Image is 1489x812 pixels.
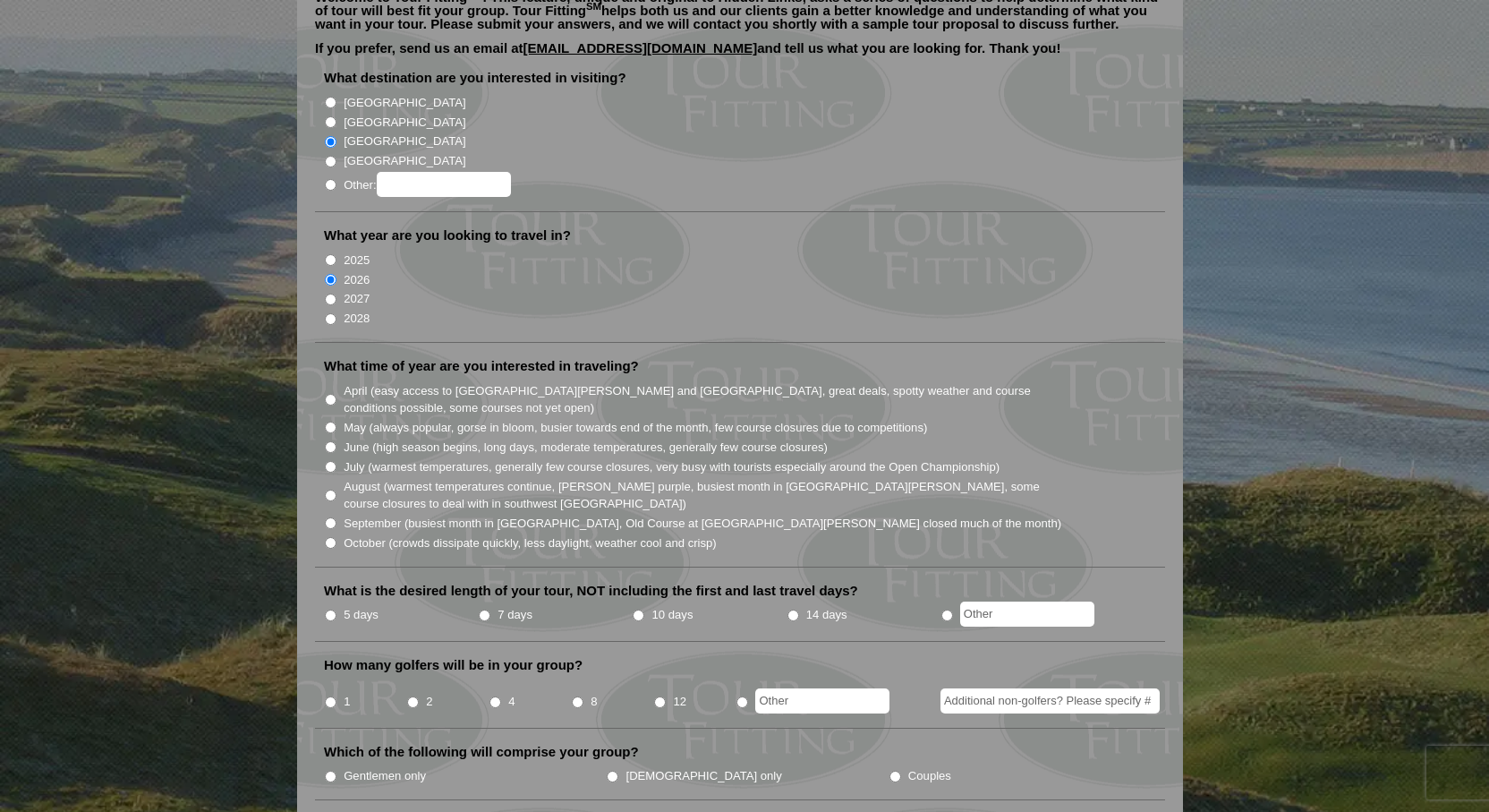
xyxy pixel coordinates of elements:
[591,693,597,711] label: 8
[377,172,511,197] input: Other:
[324,743,639,761] label: Which of the following will comprise your group?
[344,693,350,711] label: 1
[344,534,717,552] label: October (crowds dissipate quickly, less daylight, weather cool and crisp)
[344,310,370,328] label: 2028
[960,602,1094,627] input: Other
[344,290,370,308] label: 2027
[324,227,571,244] label: What year are you looking to travel in?
[324,656,583,674] label: How many golfers will be in your group?
[344,439,828,457] label: June (high season begins, long days, moderate temperatures, generally few course closures)
[498,606,532,624] label: 7 days
[940,688,1160,714] input: Additional non-golfers? Please specify #
[344,606,379,624] label: 5 days
[508,693,515,711] label: 4
[344,419,927,437] label: May (always popular, gorse in bloom, busier towards end of the month, few course closures due to ...
[324,357,639,375] label: What time of year are you interested in traveling?
[586,1,601,12] sup: SM
[344,458,1000,476] label: July (warmest temperatures, generally few course closures, very busy with tourists especially aro...
[324,582,858,600] label: What is the desired length of your tour, NOT including the first and last travel days?
[344,132,465,150] label: [GEOGRAPHIC_DATA]
[673,693,686,711] label: 12
[315,41,1165,68] p: If you prefer, send us an email at and tell us what you are looking for. Thank you!
[344,94,465,112] label: [GEOGRAPHIC_DATA]
[344,271,370,289] label: 2026
[344,767,426,785] label: Gentlemen only
[344,382,1063,417] label: April (easy access to [GEOGRAPHIC_DATA][PERSON_NAME] and [GEOGRAPHIC_DATA], great deals, spotty w...
[324,69,626,87] label: What destination are you interested in visiting?
[344,252,370,269] label: 2025
[652,606,693,624] label: 10 days
[908,767,951,785] label: Couples
[755,688,889,714] input: Other
[626,767,782,785] label: [DEMOGRAPHIC_DATA] only
[344,152,465,170] label: [GEOGRAPHIC_DATA]
[344,515,1061,533] label: September (busiest month in [GEOGRAPHIC_DATA], Old Course at [GEOGRAPHIC_DATA][PERSON_NAME] close...
[344,114,465,132] label: [GEOGRAPHIC_DATA]
[523,40,758,56] a: [EMAIL_ADDRESS][DOMAIN_NAME]
[806,606,847,624] label: 14 days
[344,478,1063,513] label: August (warmest temperatures continue, [PERSON_NAME] purple, busiest month in [GEOGRAPHIC_DATA][P...
[344,172,510,197] label: Other:
[426,693,432,711] label: 2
